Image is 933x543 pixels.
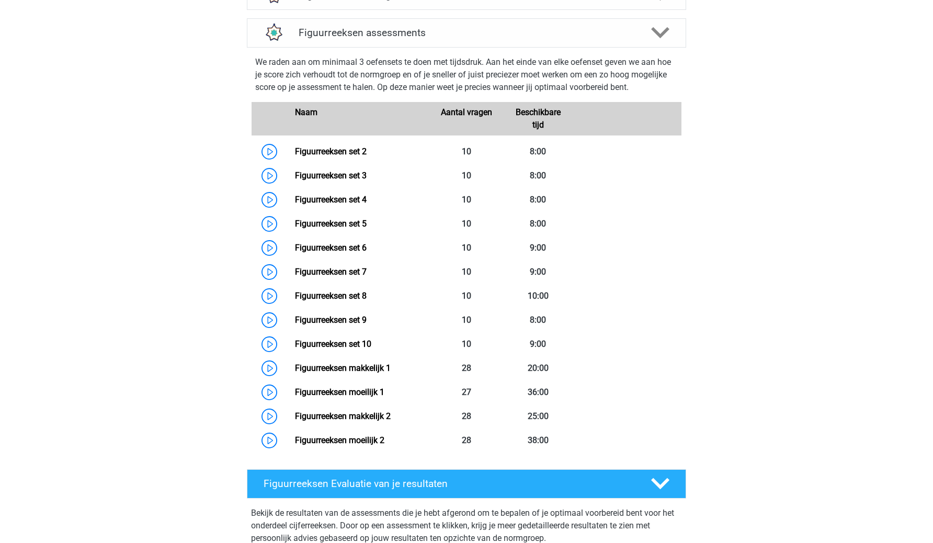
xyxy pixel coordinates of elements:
[295,267,367,277] a: Figuurreeksen set 7
[287,106,430,131] div: Naam
[502,106,574,131] div: Beschikbare tijd
[264,478,634,490] h4: Figuurreeksen Evaluatie van je resultaten
[295,315,367,325] a: Figuurreeksen set 9
[295,363,391,373] a: Figuurreeksen makkelijk 1
[430,106,502,131] div: Aantal vragen
[295,195,367,205] a: Figuurreeksen set 4
[243,469,690,499] a: Figuurreeksen Evaluatie van je resultaten
[299,27,634,39] h4: Figuurreeksen assessments
[295,411,391,421] a: Figuurreeksen makkelijk 2
[295,339,371,349] a: Figuurreeksen set 10
[255,56,678,94] p: We raden aan om minimaal 3 oefensets te doen met tijdsdruk. Aan het einde van elke oefenset geven...
[295,291,367,301] a: Figuurreeksen set 8
[243,18,690,48] a: assessments Figuurreeksen assessments
[295,171,367,180] a: Figuurreeksen set 3
[295,387,384,397] a: Figuurreeksen moeilijk 1
[295,219,367,229] a: Figuurreeksen set 5
[295,146,367,156] a: Figuurreeksen set 2
[295,435,384,445] a: Figuurreeksen moeilijk 2
[295,243,367,253] a: Figuurreeksen set 6
[260,19,287,46] img: figuurreeksen assessments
